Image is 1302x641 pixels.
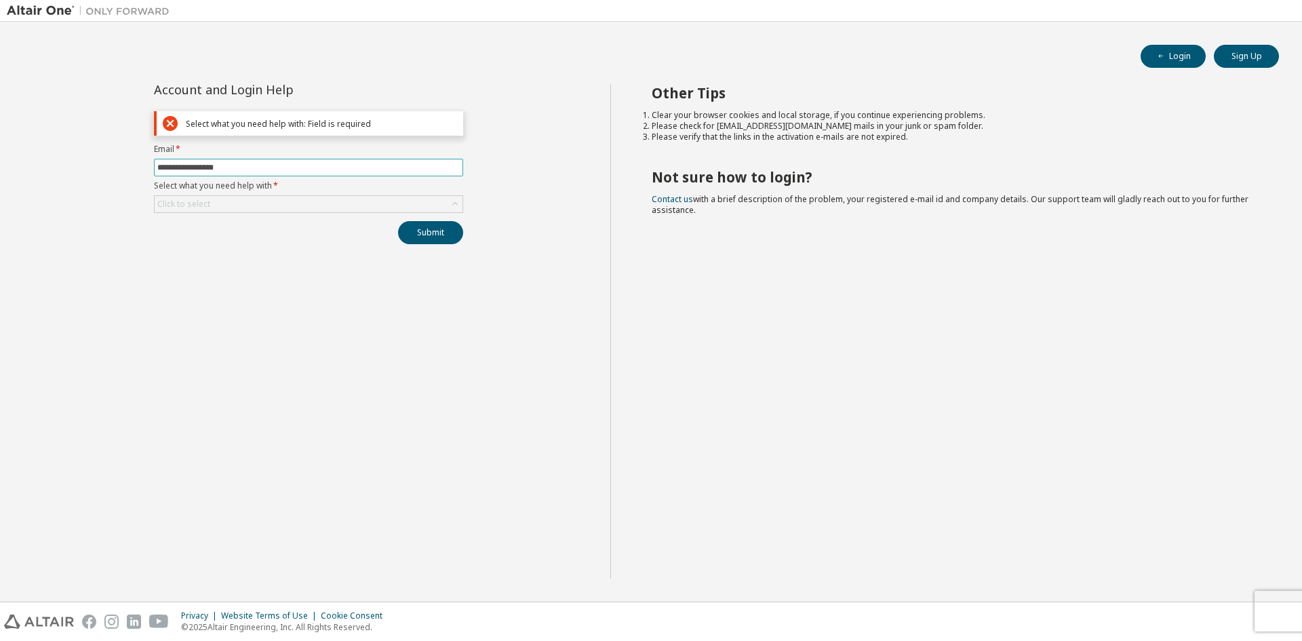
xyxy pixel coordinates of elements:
[221,610,321,621] div: Website Terms of Use
[321,610,391,621] div: Cookie Consent
[652,132,1255,142] li: Please verify that the links in the activation e-mails are not expired.
[155,196,462,212] div: Click to select
[154,180,463,191] label: Select what you need help with
[154,144,463,155] label: Email
[82,615,96,629] img: facebook.svg
[652,110,1255,121] li: Clear your browser cookies and local storage, if you continue experiencing problems.
[149,615,169,629] img: youtube.svg
[186,119,457,129] div: Select what you need help with: Field is required
[1141,45,1206,68] button: Login
[154,84,401,95] div: Account and Login Help
[7,4,176,18] img: Altair One
[1214,45,1279,68] button: Sign Up
[181,610,221,621] div: Privacy
[652,168,1255,186] h2: Not sure how to login?
[104,615,119,629] img: instagram.svg
[157,199,210,210] div: Click to select
[4,615,74,629] img: altair_logo.svg
[652,193,693,205] a: Contact us
[181,621,391,633] p: © 2025 Altair Engineering, Inc. All Rights Reserved.
[652,84,1255,102] h2: Other Tips
[398,221,463,244] button: Submit
[652,121,1255,132] li: Please check for [EMAIL_ADDRESS][DOMAIN_NAME] mails in your junk or spam folder.
[127,615,141,629] img: linkedin.svg
[652,193,1248,216] span: with a brief description of the problem, your registered e-mail id and company details. Our suppo...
